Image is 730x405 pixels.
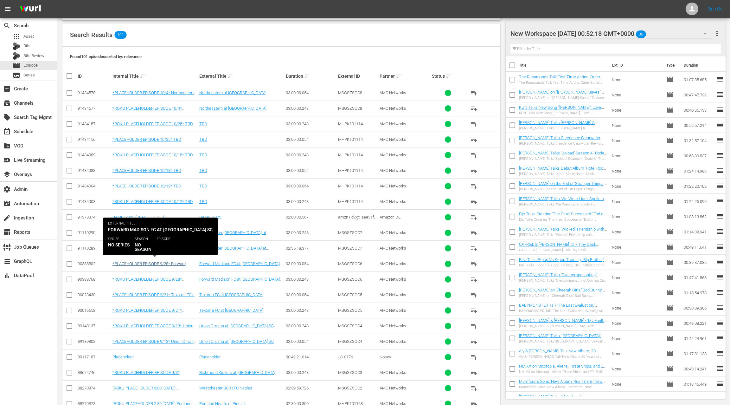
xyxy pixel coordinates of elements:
button: playlist_add [466,225,482,240]
td: None [609,102,664,118]
div: [PERSON_NAME] on "[PERSON_NAME] Saves," ‘Redneck Island,’ [PERSON_NAME], and album ‘Don’t Mind If... [519,96,607,100]
span: amzn1.dv.gti.aee51fa4-75a2-4089-883d-394093d9418e [338,215,376,229]
span: MHPK101114 [338,153,363,157]
a: [PERSON_NAME] Talks 'Upload' Season 4, 'Code 8,' 'True [PERSON_NAME],' and 'The Duff' [519,151,607,160]
a: [PERSON_NAME] & [PERSON_NAME] - ‘My Fault: London’: Chemistry, Forbidden Love [519,318,607,328]
div: 02:00:00.567 [286,215,336,219]
span: playlist_add [470,245,478,252]
div: 03:00:00.243 [286,308,336,313]
div: Bits [13,42,20,50]
span: VOD [3,142,11,150]
div: 03:00:00.054 [286,137,336,142]
span: AMC Networks [380,261,406,266]
a: Richmond Kickers at [GEOGRAPHIC_DATA] [199,370,276,375]
span: AMC Networks [380,308,406,313]
span: Search Tag Mgmt [3,114,11,121]
span: MHPK101114 [338,121,363,126]
span: reorder [716,258,724,266]
td: None [609,118,664,133]
div: 03:00:00.243 [286,277,336,282]
a: TBD [199,137,207,142]
td: 00:49:08.221 [681,316,716,331]
td: None [609,194,664,209]
span: MSGSZSOC8 [338,90,362,95]
button: playlist_add [466,241,482,256]
button: playlist_add [466,147,482,163]
span: Episode [666,243,674,251]
span: reorder [716,304,724,311]
span: Episode [23,62,38,69]
th: Type [663,56,680,74]
button: playlist_add [466,349,482,365]
span: Series [23,72,35,78]
td: 01:18:54.978 [681,285,716,300]
div: 90016658 [78,308,111,313]
div: 03:00:00.243 [286,230,336,235]
span: reorder [716,289,724,296]
span: MSGSZSOC5 [338,308,362,313]
div: Partner [380,72,430,80]
span: MHPK101114 [338,199,363,204]
div: 91434157 [78,121,111,126]
td: 00:40:35.133 [681,102,716,118]
span: reorder [716,75,724,83]
span: menu [4,5,11,13]
span: AMC Networks [380,230,406,235]
div: 90023430 [78,292,111,297]
span: reorder [716,212,724,220]
a: [PERSON_NAME] Talks ‘We Were Liars' Spoilers, Nepotism, 'Gossip Girl,' and Reboots [519,196,606,206]
td: 01:47:41.868 [681,270,716,285]
div: BABYMONSTER Talk ‘The Last Evaluation,’ Working with G-Dragon, and Debut Album ‘DRIP’ [519,309,607,313]
a: Westchester [GEOGRAPHIC_DATA] at [GEOGRAPHIC_DATA][US_STATE] [199,246,269,255]
div: 03:00:00.054 [286,261,336,266]
div: 91434003 [78,199,111,204]
span: sort [140,73,145,79]
a: *PLACEHOLDER EPISODE 10/3* Westchester [GEOGRAPHIC_DATA] at [GEOGRAPHIC_DATA][US_STATE] Tormenta [112,246,197,260]
a: [PERSON_NAME] Talks '[GEOGRAPHIC_DATA],' Sexuality, Leaving Hollywood, and New Memoir [519,333,604,343]
span: reorder [716,106,724,114]
span: MHPK101114 [338,168,363,173]
div: BINI Talks P-pop Vs K-pop Training, ‘Big Brother,’ and the Biniverse [519,263,607,267]
div: Duration [286,72,336,80]
span: AMC Networks [380,137,406,142]
td: 00:49:11.641 [681,239,716,255]
td: None [609,316,664,331]
a: NMIXX on Mixxtopia, Aliens, Pirate Ships, and EP ‘Fe3O4: Forward’ [519,364,605,373]
span: Overlays [3,171,11,178]
div: 03:00:00.243 [286,199,336,204]
span: sort [227,73,233,79]
span: MSGSZSOC6 [338,277,362,282]
button: playlist_add [466,303,482,318]
a: *ROKU PLACEHOLDER EPISODE 10/18* TBD [112,153,193,157]
a: TBD [199,121,207,126]
a: Mumford & Sons: New Album ‘Rushmere,’ New Beginnings, Banjos and Waistcoats (Full Episode) [519,379,605,393]
span: MSGSZSOC6 [338,261,362,266]
a: *ROKU PLACEHOLDER EPISODE 9/13* Union Omaha at [GEOGRAPHIC_DATA] [112,323,196,333]
span: playlist_add [470,338,478,345]
a: [PERSON_NAME] on "[PERSON_NAME] Saves," ‘Redneck Island,’ [PERSON_NAME], and album ‘Don’t Mind If... [519,90,604,104]
div: [PERSON_NAME] on the End of ‘Stranger Things,’ Directorial Debut, and New Album ‘Happy Birthday’ [519,187,607,191]
span: Reports [3,228,11,236]
span: playlist_add [470,120,478,128]
td: 01:22:20.102 [681,179,716,194]
div: 03:00:00.054 [286,168,336,173]
span: Ingestion [3,214,11,222]
a: *ROKU PLACEHOLDER EPISODE 10/12* TBD [112,199,193,204]
span: 36 [636,28,646,41]
span: Search [3,22,11,29]
span: sort [396,73,401,79]
a: TBD [199,199,207,204]
button: playlist_add [466,334,482,349]
button: playlist_add [466,256,482,271]
button: playlist_add [466,287,482,303]
span: MHPK101114 [338,184,363,188]
span: AMC Networks [380,184,406,188]
span: AMC Networks [380,292,406,297]
a: *PLACEHOLDER EPISODE 10/18* TBD [112,168,181,173]
a: [PERSON_NAME] Talks ‘Overcompensating,’ Coming Out, [PERSON_NAME] Drama, and [PERSON_NAME] [519,272,599,287]
span: playlist_add [470,291,478,299]
span: DataPool [3,272,11,279]
span: reorder [716,91,724,98]
div: [PERSON_NAME] on ‘Cheetah Girls,’ Bad Bunny, Telenovelas, and Album ‘Indómita’ [519,294,607,298]
span: playlist_add [470,89,478,97]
